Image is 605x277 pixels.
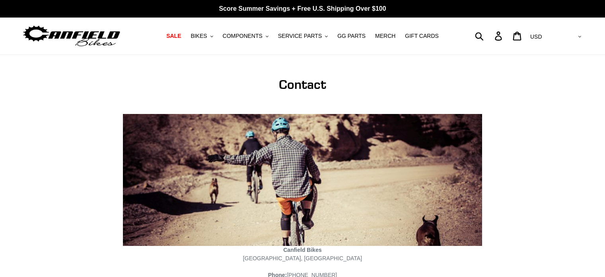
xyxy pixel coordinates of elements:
[187,31,217,41] button: BIKES
[123,77,482,92] h1: Contact
[333,31,370,41] a: GG PARTS
[401,31,443,41] a: GIFT CARDS
[166,33,181,39] span: SALE
[283,247,321,253] strong: Canfield Bikes
[337,33,366,39] span: GG PARTS
[219,31,272,41] button: COMPONENTS
[371,31,399,41] a: MERCH
[405,33,439,39] span: GIFT CARDS
[223,33,263,39] span: COMPONENTS
[278,33,322,39] span: SERVICE PARTS
[162,31,185,41] a: SALE
[274,31,332,41] button: SERVICE PARTS
[191,33,207,39] span: BIKES
[22,24,121,49] img: Canfield Bikes
[243,255,362,261] span: [GEOGRAPHIC_DATA], [GEOGRAPHIC_DATA]
[375,33,395,39] span: MERCH
[479,27,500,45] input: Search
